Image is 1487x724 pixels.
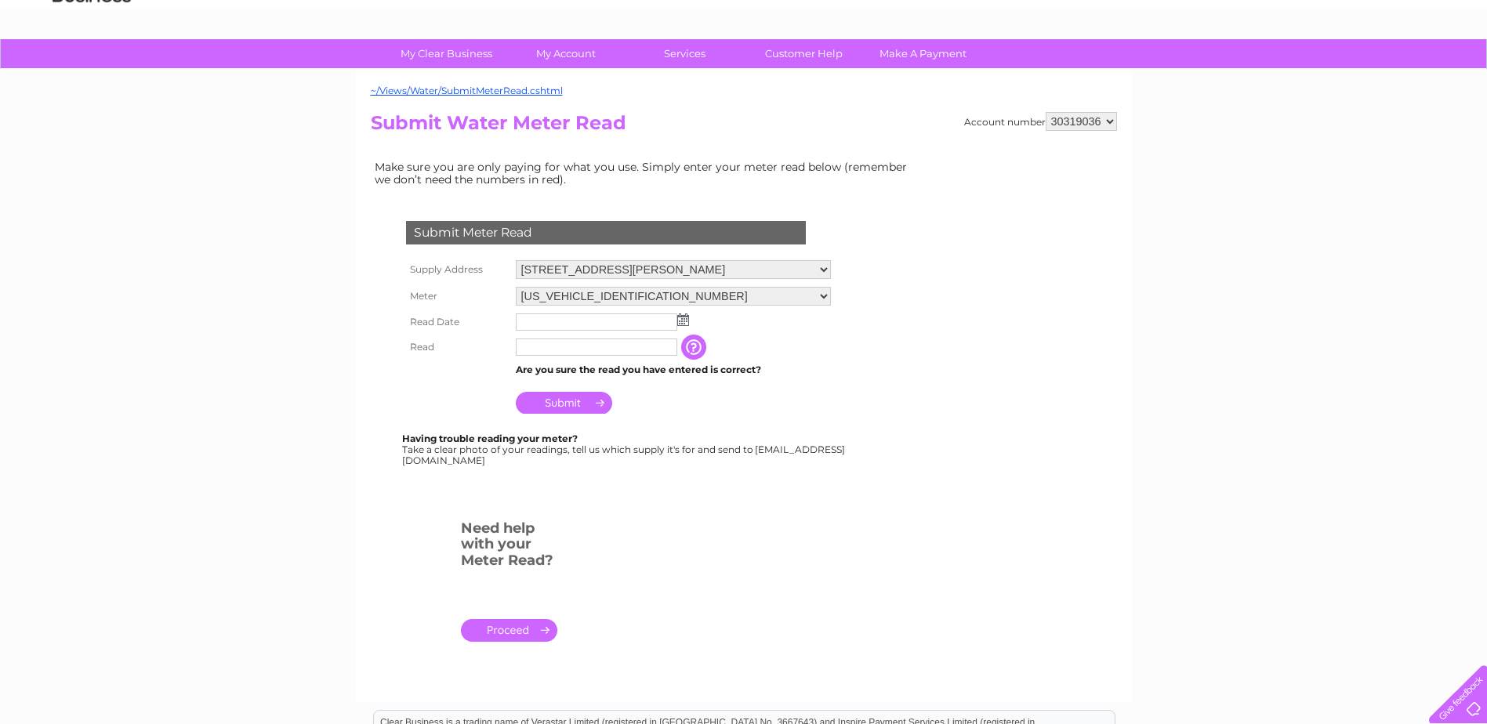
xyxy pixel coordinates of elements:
[402,335,512,360] th: Read
[371,85,563,96] a: ~/Views/Water/SubmitMeterRead.cshtml
[402,283,512,310] th: Meter
[402,433,847,465] div: Take a clear photo of your readings, tell us which supply it's for and send to [EMAIL_ADDRESS][DO...
[406,221,806,244] div: Submit Meter Read
[858,39,988,68] a: Make A Payment
[1250,67,1285,78] a: Energy
[1191,8,1300,27] a: 0333 014 3131
[516,392,612,414] input: Submit
[677,313,689,326] img: ...
[52,41,132,89] img: logo.png
[461,517,557,577] h3: Need help with your Meter Read?
[1383,67,1421,78] a: Contact
[382,39,511,68] a: My Clear Business
[371,112,1117,142] h2: Submit Water Meter Read
[501,39,630,68] a: My Account
[402,256,512,283] th: Supply Address
[1435,67,1472,78] a: Log out
[512,360,835,380] td: Are you sure the read you have entered is correct?
[461,619,557,642] a: .
[964,112,1117,131] div: Account number
[620,39,749,68] a: Services
[374,9,1115,76] div: Clear Business is a trading name of Verastar Limited (registered in [GEOGRAPHIC_DATA] No. 3667643...
[739,39,869,68] a: Customer Help
[1211,67,1241,78] a: Water
[402,310,512,335] th: Read Date
[371,157,919,190] td: Make sure you are only paying for what you use. Simply enter your meter read below (remember we d...
[681,335,709,360] input: Information
[1351,67,1373,78] a: Blog
[402,433,578,444] b: Having trouble reading your meter?
[1294,67,1341,78] a: Telecoms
